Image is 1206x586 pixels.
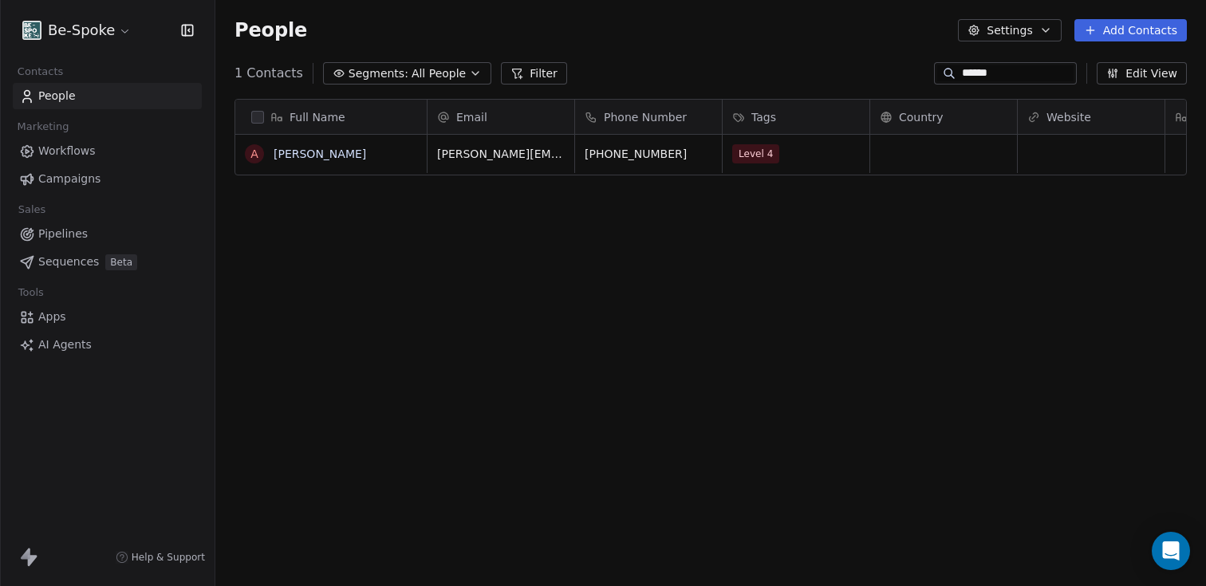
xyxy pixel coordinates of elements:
[11,198,53,222] span: Sales
[38,171,100,187] span: Campaigns
[604,109,687,125] span: Phone Number
[38,254,99,270] span: Sequences
[585,146,712,162] span: [PHONE_NUMBER]
[13,83,202,109] a: People
[1097,62,1187,85] button: Edit View
[13,221,202,247] a: Pipelines
[132,551,205,564] span: Help & Support
[13,332,202,358] a: AI Agents
[116,551,205,564] a: Help & Support
[10,115,76,139] span: Marketing
[290,109,345,125] span: Full Name
[48,20,115,41] span: Be-Spoke
[1074,19,1187,41] button: Add Contacts
[38,143,96,159] span: Workflows
[38,226,88,242] span: Pipelines
[456,109,487,125] span: Email
[349,65,408,82] span: Segments:
[575,100,722,134] div: Phone Number
[22,21,41,40] img: Facebook%20profile%20picture.png
[38,336,92,353] span: AI Agents
[899,109,944,125] span: Country
[38,88,76,104] span: People
[38,309,66,325] span: Apps
[19,17,135,44] button: Be-Spoke
[13,249,202,275] a: SequencesBeta
[723,100,869,134] div: Tags
[732,144,779,163] span: Level 4
[235,18,307,42] span: People
[1046,109,1091,125] span: Website
[412,65,466,82] span: All People
[1018,100,1165,134] div: Website
[428,100,574,134] div: Email
[11,281,50,305] span: Tools
[870,100,1017,134] div: Country
[1152,532,1190,570] div: Open Intercom Messenger
[10,60,70,84] span: Contacts
[13,304,202,330] a: Apps
[13,166,202,192] a: Campaigns
[13,138,202,164] a: Workflows
[958,19,1061,41] button: Settings
[250,146,258,163] div: A
[235,135,428,577] div: grid
[105,254,137,270] span: Beta
[751,109,776,125] span: Tags
[274,147,366,160] a: [PERSON_NAME]
[235,64,303,83] span: 1 Contacts
[437,146,565,162] span: [PERSON_NAME][EMAIL_ADDRESS][DOMAIN_NAME]
[501,62,567,85] button: Filter
[235,100,427,134] div: Full Name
